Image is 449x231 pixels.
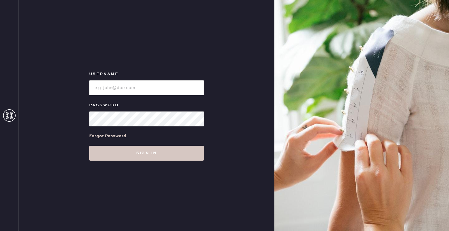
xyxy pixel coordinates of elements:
[89,80,204,95] input: e.g. john@doe.com
[89,126,126,146] a: Forgot Password
[89,101,204,109] label: Password
[89,146,204,161] button: Sign in
[89,133,126,139] div: Forgot Password
[89,70,204,78] label: Username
